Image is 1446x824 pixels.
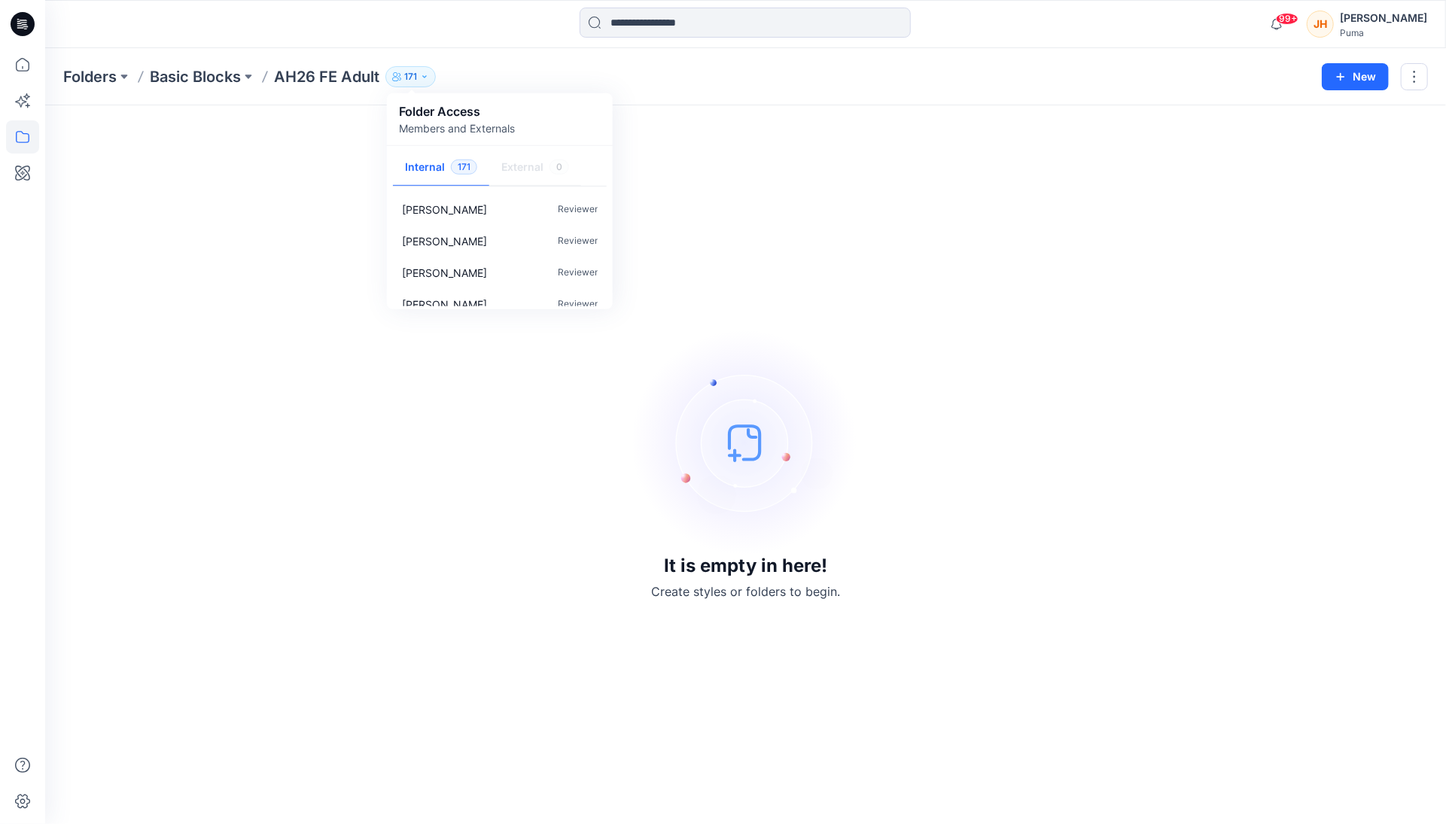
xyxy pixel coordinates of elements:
[451,160,477,175] span: 171
[1340,9,1427,27] div: [PERSON_NAME]
[558,233,598,249] p: Reviewer
[404,68,417,85] p: 171
[1322,63,1389,90] button: New
[1276,13,1298,25] span: 99+
[489,149,581,187] button: External
[402,233,487,248] p: Wendy So
[402,296,487,312] p: Peona Lai
[1340,27,1427,38] div: Puma
[385,66,436,87] button: 171
[1307,11,1334,38] div: JH
[390,225,610,257] a: [PERSON_NAME]Reviewer
[390,257,610,288] a: [PERSON_NAME]Reviewer
[399,120,515,136] p: Members and Externals
[393,149,489,187] button: Internal
[633,330,859,555] img: empty-state-image.svg
[664,555,827,576] h3: It is empty in here!
[390,193,610,225] a: [PERSON_NAME]Reviewer
[549,160,569,175] span: 0
[558,265,598,281] p: Reviewer
[390,288,610,320] a: [PERSON_NAME]Reviewer
[558,296,598,312] p: Reviewer
[402,264,487,280] p: Monika Jaeger
[558,202,598,217] p: Reviewer
[274,66,379,87] p: AH26 FE Adult
[399,102,515,120] p: Folder Access
[63,66,117,87] a: Folders
[402,201,487,217] p: Bernd Sauer
[150,66,241,87] a: Basic Blocks
[651,582,840,601] p: Create styles or folders to begin.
